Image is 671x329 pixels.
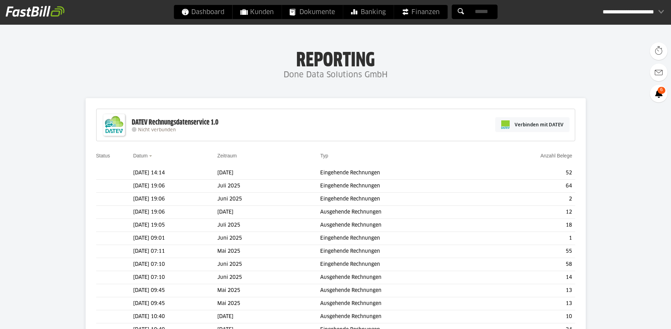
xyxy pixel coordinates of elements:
[351,5,386,19] span: Banking
[217,193,320,206] td: Juni 2025
[320,153,328,158] a: Typ
[232,5,281,19] a: Kunden
[320,167,483,180] td: Eingehende Rechnungen
[217,297,320,310] td: Mai 2025
[217,180,320,193] td: Juli 2025
[217,310,320,323] td: [DATE]
[133,258,217,271] td: [DATE] 07:10
[217,167,320,180] td: [DATE]
[70,50,601,68] h1: Reporting
[483,284,575,297] td: 13
[133,219,217,232] td: [DATE] 19:05
[217,245,320,258] td: Mai 2025
[320,297,483,310] td: Ausgehende Rechnungen
[6,6,64,17] img: fastbill_logo_white.png
[133,271,217,284] td: [DATE] 07:10
[320,245,483,258] td: Eingehende Rechnungen
[133,232,217,245] td: [DATE] 09:01
[483,310,575,323] td: 10
[320,180,483,193] td: Eingehende Rechnungen
[149,155,154,157] img: sort_desc.gif
[495,117,570,132] a: Verbinden mit DATEV
[290,5,335,19] span: Dokumente
[133,297,217,310] td: [DATE] 09:45
[540,153,572,158] a: Anzahl Belege
[501,120,510,129] img: pi-datev-logo-farbig-24.svg
[320,193,483,206] td: Eingehende Rechnungen
[320,258,483,271] td: Eingehende Rechnungen
[217,284,320,297] td: Mai 2025
[133,310,217,323] td: [DATE] 10:40
[483,219,575,232] td: 18
[320,271,483,284] td: Ausgehende Rechnungen
[174,5,232,19] a: Dashboard
[217,232,320,245] td: Juni 2025
[402,5,440,19] span: Finanzen
[320,232,483,245] td: Eingehende Rechnungen
[217,153,237,158] a: Zeitraum
[394,5,447,19] a: Finanzen
[658,87,665,94] span: 6
[132,118,218,127] div: DATEV Rechnungsdatenservice 1.0
[217,271,320,284] td: Juni 2025
[320,206,483,219] td: Ausgehende Rechnungen
[181,5,224,19] span: Dashboard
[133,153,148,158] a: Datum
[138,128,176,132] span: Nicht verbunden
[217,258,320,271] td: Juni 2025
[217,206,320,219] td: [DATE]
[483,232,575,245] td: 1
[650,85,667,102] a: 6
[133,167,217,180] td: [DATE] 14:14
[96,153,110,158] a: Status
[240,5,274,19] span: Kunden
[100,111,128,139] img: DATEV-Datenservice Logo
[617,308,664,325] iframe: Öffnet ein Widget, in dem Sie weitere Informationen finden
[483,245,575,258] td: 55
[343,5,393,19] a: Banking
[133,206,217,219] td: [DATE] 19:06
[133,180,217,193] td: [DATE] 19:06
[515,121,564,128] span: Verbinden mit DATEV
[320,284,483,297] td: Ausgehende Rechnungen
[483,193,575,206] td: 2
[133,193,217,206] td: [DATE] 19:06
[133,284,217,297] td: [DATE] 09:45
[483,271,575,284] td: 14
[483,180,575,193] td: 64
[320,219,483,232] td: Ausgehende Rechnungen
[483,206,575,219] td: 12
[483,297,575,310] td: 13
[320,310,483,323] td: Ausgehende Rechnungen
[483,258,575,271] td: 58
[133,245,217,258] td: [DATE] 07:11
[217,219,320,232] td: Juli 2025
[483,167,575,180] td: 52
[282,5,343,19] a: Dokumente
